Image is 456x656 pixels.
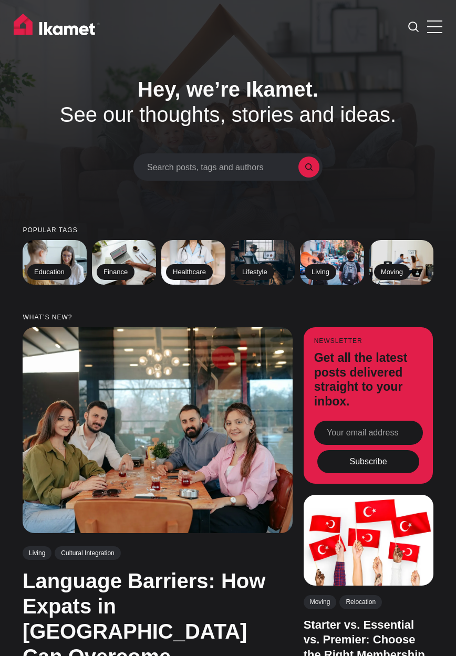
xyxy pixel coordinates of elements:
span: Hey, we’re Ikamet. [138,78,318,101]
h1: See our thoughts, stories and ideas. [31,77,425,127]
img: Language Barriers: How Expats in Istanbul Can Overcome Communication Challenges [23,327,293,533]
small: Popular tags [23,227,433,234]
a: Moving [369,240,433,285]
h2: Living [305,264,336,280]
h2: Healthcare [166,264,213,280]
img: Starter vs. Essential vs. Premier: Choose the Right Membership [304,495,433,586]
h2: Finance [97,264,134,280]
img: Ikamet home [14,14,100,40]
button: Subscribe [317,450,419,473]
h2: Moving [374,264,410,280]
h2: Lifestyle [235,264,274,280]
input: Your email address [314,421,423,445]
a: Moving [304,595,337,609]
h2: Education [27,264,71,280]
a: Cultural Integration [55,546,121,560]
span: Search posts, tags and authors [147,162,298,172]
a: Living [23,546,51,560]
a: Relocation [340,595,382,609]
a: Lifestyle [231,240,295,285]
a: Education [23,240,87,285]
a: Finance [92,240,156,285]
small: What’s new? [23,314,433,321]
small: Newsletter [314,338,423,345]
a: Living [300,240,364,285]
h3: Get all the latest posts delivered straight to your inbox. [314,351,423,409]
a: Healthcare [161,240,225,285]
